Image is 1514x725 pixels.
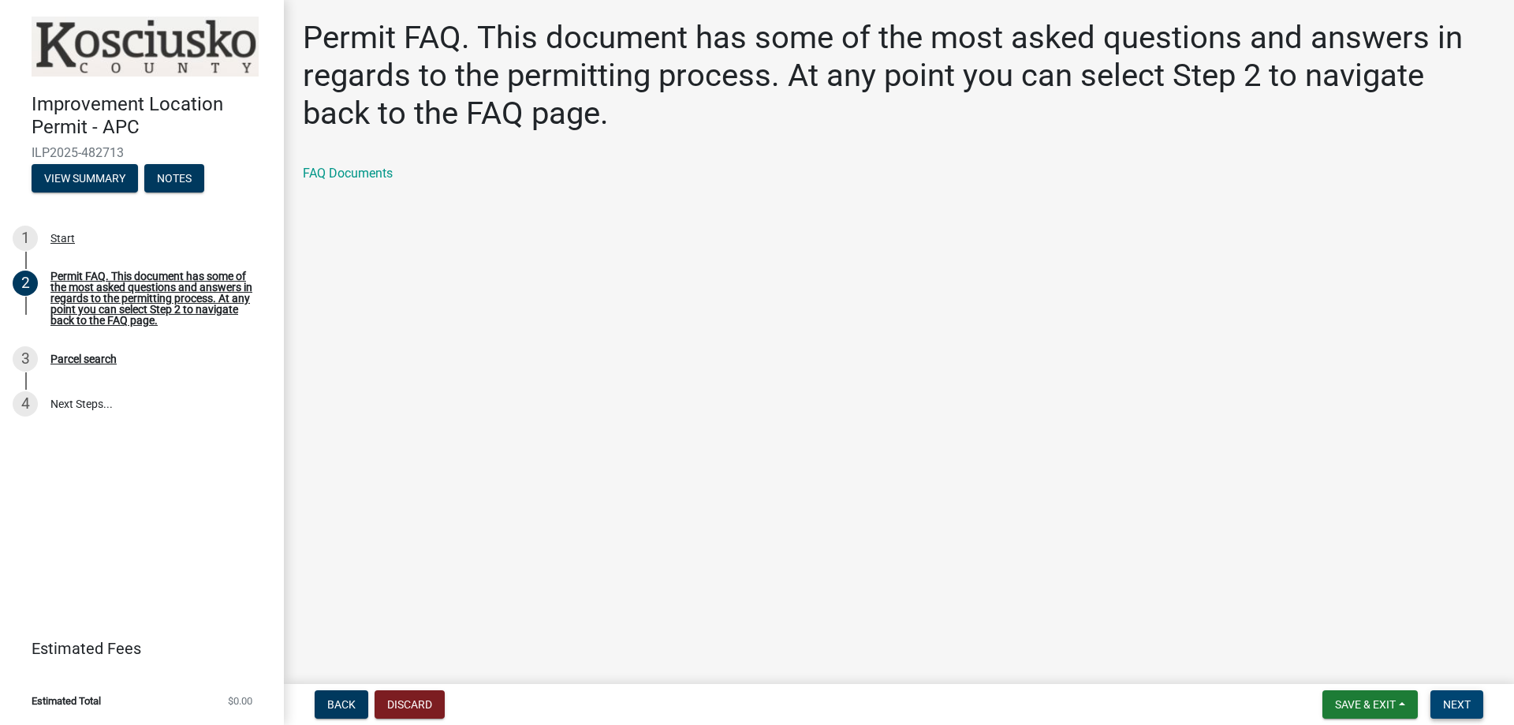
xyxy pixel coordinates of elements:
span: ILP2025-482713 [32,145,252,160]
div: 1 [13,226,38,251]
button: Discard [375,690,445,719]
span: Estimated Total [32,696,101,706]
button: Back [315,690,368,719]
div: Parcel search [50,353,117,364]
button: Next [1430,690,1483,719]
div: 3 [13,346,38,372]
span: Save & Exit [1335,698,1396,711]
wm-modal-confirm: Notes [144,173,204,185]
img: Kosciusko County, Indiana [32,17,259,77]
div: Start [50,233,75,244]
h4: Improvement Location Permit - APC [32,93,271,139]
button: View Summary [32,164,138,192]
a: Estimated Fees [13,633,259,664]
span: Back [327,698,356,711]
h1: Permit FAQ. This document has some of the most asked questions and answers in regards to the perm... [303,19,1495,133]
div: Permit FAQ. This document has some of the most asked questions and answers in regards to the perm... [50,271,259,326]
button: Notes [144,164,204,192]
span: $0.00 [228,696,252,706]
button: Save & Exit [1322,690,1418,719]
div: 2 [13,271,38,296]
wm-modal-confirm: Summary [32,173,138,185]
a: FAQ Documents [303,166,393,181]
div: 4 [13,391,38,417]
span: Next [1443,698,1471,711]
